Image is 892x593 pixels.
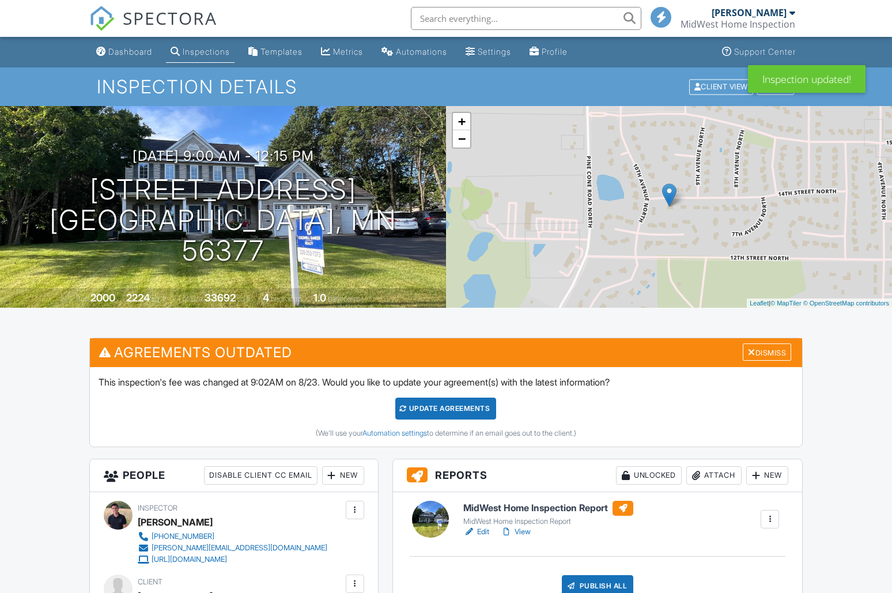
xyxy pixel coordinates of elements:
span: sq. ft. [152,294,168,303]
a: © MapTiler [770,300,802,307]
div: 2224 [126,292,150,304]
a: © OpenStreetMap contributors [803,300,889,307]
a: SPECTORA [89,16,217,40]
div: (We'll use your to determine if an email goes out to the client.) [99,429,793,438]
a: Automations (Basic) [377,41,452,63]
h1: Inspection Details [97,77,796,97]
div: Profile [542,47,568,56]
span: bedrooms [271,294,303,303]
input: Search everything... [411,7,641,30]
div: Templates [260,47,303,56]
div: [PERSON_NAME] [138,513,213,531]
div: Inspections [183,47,230,56]
div: Dismiss [743,343,791,361]
a: Leaflet [750,300,769,307]
a: Support Center [717,41,800,63]
img: The Best Home Inspection Software - Spectora [89,6,115,31]
a: Dashboard [92,41,157,63]
a: Automation settings [362,429,427,437]
div: [URL][DOMAIN_NAME] [152,555,227,564]
div: Metrics [333,47,363,56]
a: View [501,526,531,538]
div: More [757,79,795,95]
div: Automations [396,47,447,56]
div: Settings [478,47,511,56]
div: [PERSON_NAME] [712,7,787,18]
a: Client View [688,82,756,90]
div: 4 [263,292,269,304]
div: Support Center [734,47,796,56]
h3: Agreements Outdated [90,338,802,367]
div: 2000 [90,292,115,304]
div: [PERSON_NAME][EMAIL_ADDRESS][DOMAIN_NAME] [152,543,327,553]
div: | [747,299,892,308]
div: Attach [686,466,742,485]
div: Update Agreements [395,398,496,420]
a: Settings [461,41,516,63]
a: Metrics [316,41,368,63]
span: sq.ft. [237,294,252,303]
span: Inspector [138,504,177,512]
span: Lot Size [179,294,203,303]
span: Built [76,294,89,303]
span: bathrooms [328,294,361,303]
div: Dashboard [108,47,152,56]
a: [PHONE_NUMBER] [138,531,327,542]
div: New [322,466,364,485]
div: 33692 [205,292,236,304]
a: Inspections [166,41,235,63]
span: Client [138,577,162,586]
a: [URL][DOMAIN_NAME] [138,554,327,565]
span: SPECTORA [123,6,217,30]
a: Edit [463,526,489,538]
div: Client View [689,79,753,95]
a: [PERSON_NAME][EMAIL_ADDRESS][DOMAIN_NAME] [138,542,327,554]
h3: People [90,459,378,492]
div: [PHONE_NUMBER] [152,532,214,541]
div: Disable Client CC Email [204,466,318,485]
div: This inspection's fee was changed at 9:02AM on 8/23. Would you like to update your agreement(s) w... [90,367,802,447]
h3: Reports [393,459,802,492]
a: MidWest Home Inspection Report MidWest Home Inspection Report [463,501,633,526]
h3: [DATE] 9:00 am - 12:15 pm [133,148,314,164]
div: Inspection updated! [748,65,865,93]
div: Unlocked [616,466,682,485]
h1: [STREET_ADDRESS] [GEOGRAPHIC_DATA], MN 56377 [18,175,428,266]
div: MidWest Home Inspection Report [463,517,633,526]
div: MidWest Home Inspection [681,18,795,30]
a: Templates [244,41,307,63]
div: New [746,466,788,485]
h6: MidWest Home Inspection Report [463,501,633,516]
a: Company Profile [525,41,572,63]
a: Zoom in [453,113,470,130]
div: 1.0 [313,292,326,304]
a: Zoom out [453,130,470,148]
